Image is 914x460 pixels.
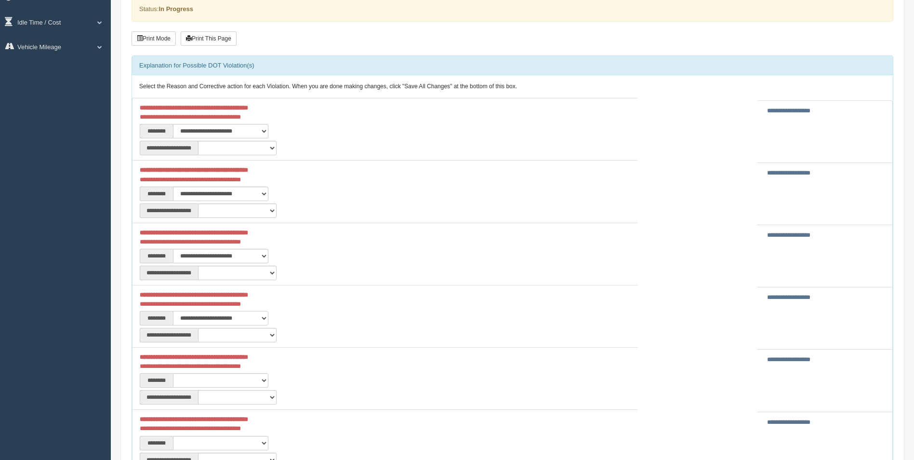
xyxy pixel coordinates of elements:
button: Print This Page [181,31,237,46]
button: Print Mode [132,31,176,46]
div: Explanation for Possible DOT Violation(s) [132,56,893,75]
div: Select the Reason and Corrective action for each Violation. When you are done making changes, cli... [132,75,893,98]
strong: In Progress [159,5,193,13]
